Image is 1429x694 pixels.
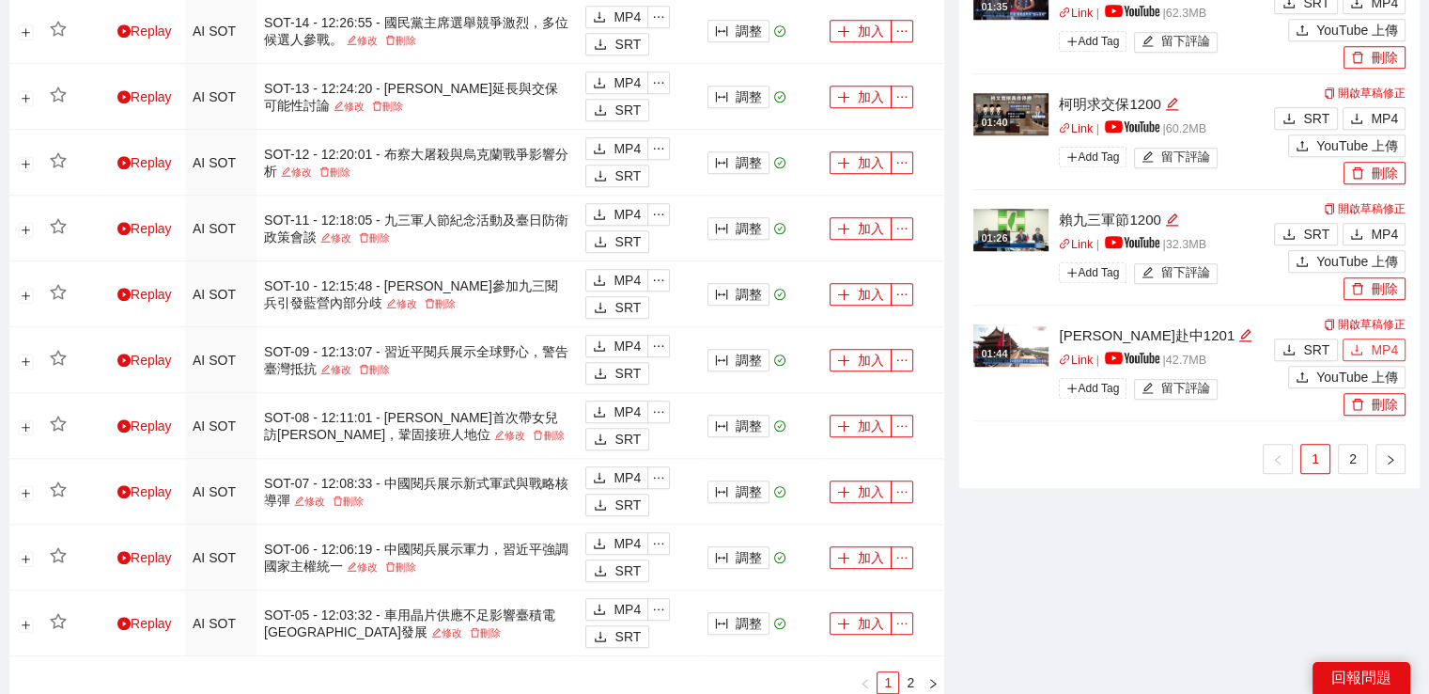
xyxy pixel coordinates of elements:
div: 編輯 [1165,209,1179,231]
span: MP4 [614,336,641,356]
button: ellipsis [647,466,670,489]
button: downloadMP4 [585,71,648,94]
span: download [594,367,607,382]
span: download [593,339,606,355]
button: ellipsis [891,217,913,240]
span: SRT [614,166,641,186]
span: ellipsis [648,142,669,155]
a: 刪除 [355,232,394,244]
span: download [594,38,607,53]
span: edit [334,101,344,111]
span: SRT [614,429,641,450]
img: yt_logo_rgb_light.a676ea31.png [1105,236,1159,248]
span: MP4 [1371,224,1398,244]
button: ellipsis [891,20,913,42]
button: column-width調整 [707,283,769,306]
a: Replay [117,221,172,236]
span: ellipsis [648,76,669,89]
button: ellipsis [647,71,670,94]
a: 修改 [317,232,355,244]
button: ellipsis [891,349,913,371]
span: upload [1296,24,1309,39]
span: edit [494,430,505,440]
a: 刪除 [355,364,394,375]
a: 修改 [490,430,529,441]
span: download [1282,112,1296,127]
span: download [594,301,607,316]
button: ellipsis [647,335,670,357]
a: 開啟草稿修正 [1324,202,1406,215]
span: play-circle [117,288,131,301]
span: MP4 [614,138,641,159]
span: edit [1142,35,1154,49]
span: ellipsis [892,222,912,235]
span: plus [837,222,850,237]
button: downloadSRT [585,33,649,55]
span: edit [320,364,331,374]
a: 開啟草稿修正 [1324,87,1406,100]
a: linkLink [1059,122,1093,135]
span: download [594,235,607,250]
span: download [593,537,606,552]
span: delete [1351,282,1364,297]
button: delete刪除 [1344,393,1406,416]
button: 展開行 [19,485,34,500]
button: column-width調整 [707,217,769,240]
div: 01:40 [978,115,1010,131]
span: YouTube 上傳 [1316,135,1398,156]
span: plus [837,617,850,632]
a: 修改 [343,35,381,46]
span: download [1282,343,1296,358]
span: upload [1296,371,1309,386]
span: column-width [715,156,728,171]
span: plus [837,24,850,39]
a: Replay [117,89,172,104]
span: SRT [614,297,641,318]
span: ellipsis [892,617,912,630]
button: uploadYouTube 上傳 [1288,134,1406,157]
span: play-circle [117,617,131,630]
span: edit [431,627,442,638]
span: SRT [614,363,641,384]
span: play-circle [117,222,131,235]
span: edit [1165,97,1179,111]
button: downloadSRT [585,494,649,516]
span: play-circle [117,354,131,367]
span: ellipsis [648,537,669,550]
button: downloadMP4 [1343,223,1406,245]
div: 編輯 [1165,93,1179,116]
button: downloadMP4 [585,6,648,28]
button: downloadMP4 [585,203,648,226]
span: link [1059,354,1071,366]
button: downloadSRT [585,296,649,319]
span: delete [1351,398,1364,413]
span: MP4 [614,270,641,291]
button: 展開行 [19,551,34,566]
a: Replay [117,287,172,302]
span: download [594,498,607,513]
a: 刪除 [466,627,505,639]
a: linkLink [1059,7,1093,20]
button: delete刪除 [1344,277,1406,300]
span: YouTube 上傳 [1316,20,1398,40]
span: edit [1238,328,1252,342]
span: edit [1142,150,1154,165]
span: download [1350,343,1363,358]
span: play-circle [117,419,131,433]
button: column-width調整 [707,415,769,437]
button: plus加入 [830,217,892,240]
a: linkLink [1059,238,1093,251]
button: ellipsis [891,86,913,108]
span: column-width [715,288,728,303]
span: YouTube 上傳 [1316,367,1398,387]
span: delete [470,627,480,638]
span: SRT [614,495,641,515]
span: delete [1351,166,1364,181]
span: column-width [715,222,728,237]
span: column-width [715,24,728,39]
button: edit留下評論 [1134,32,1218,53]
span: plus [837,288,850,303]
span: plus [837,90,850,105]
button: edit留下評論 [1134,379,1218,400]
button: delete刪除 [1344,46,1406,69]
